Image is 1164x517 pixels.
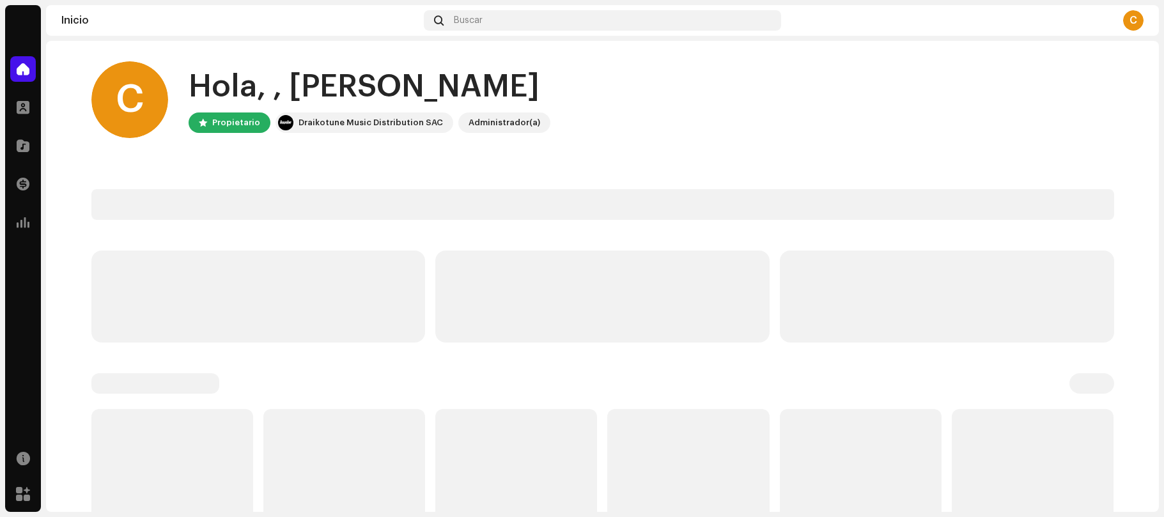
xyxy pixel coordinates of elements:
[189,66,550,107] div: Hola, , [PERSON_NAME]
[91,61,168,138] div: C
[278,115,293,130] img: 10370c6a-d0e2-4592-b8a2-38f444b0ca44
[61,15,419,26] div: Inicio
[299,115,443,130] div: Draikotune Music Distribution SAC
[454,15,483,26] span: Buscar
[1123,10,1144,31] div: C
[469,115,540,130] div: Administrador(a)
[212,115,260,130] div: Propietario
